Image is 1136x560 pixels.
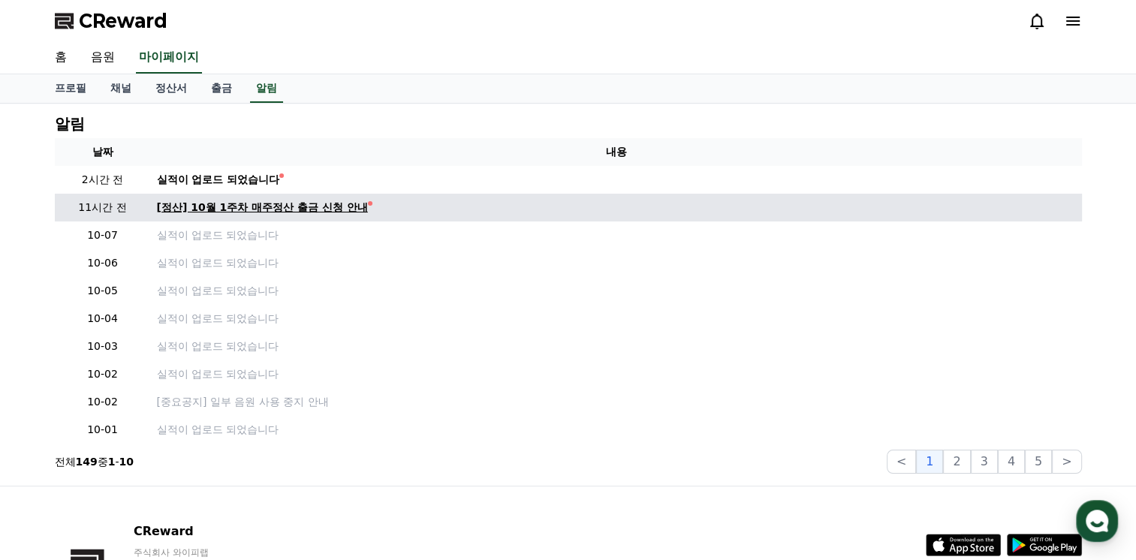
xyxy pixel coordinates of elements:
[61,283,145,299] p: 10-05
[76,456,98,468] strong: 149
[5,435,99,473] a: 홈
[43,42,79,74] a: 홈
[136,42,202,74] a: 마이페이지
[194,435,288,473] a: 설정
[99,435,194,473] a: 대화
[232,458,250,470] span: 설정
[157,422,1076,438] a: 실적이 업로드 되었습니다
[134,522,317,540] p: CReward
[1025,450,1052,474] button: 5
[61,255,145,271] p: 10-06
[143,74,199,103] a: 정산서
[157,172,280,188] div: 실적이 업로드 되었습니다
[61,339,145,354] p: 10-03
[61,227,145,243] p: 10-07
[134,546,317,558] p: 주식회사 와이피랩
[943,450,970,474] button: 2
[61,422,145,438] p: 10-01
[916,450,943,474] button: 1
[157,200,368,215] div: [정산] 10월 1주차 매주정산 출금 신청 안내
[250,74,283,103] a: 알림
[79,9,167,33] span: CReward
[971,450,998,474] button: 3
[61,200,145,215] p: 11시간 전
[157,394,1076,410] a: [중요공지] 일부 음원 사용 중지 안내
[79,42,127,74] a: 음원
[157,311,1076,327] a: 실적이 업로드 되었습니다
[157,172,1076,188] a: 실적이 업로드 되었습니다
[55,138,151,166] th: 날짜
[55,9,167,33] a: CReward
[157,227,1076,243] a: 실적이 업로드 되었습니다
[47,458,56,470] span: 홈
[998,450,1025,474] button: 4
[55,116,85,132] h4: 알림
[157,366,1076,382] a: 실적이 업로드 되었습니다
[98,74,143,103] a: 채널
[157,339,1076,354] a: 실적이 업로드 되었습니다
[887,450,916,474] button: <
[108,456,116,468] strong: 1
[61,311,145,327] p: 10-04
[157,255,1076,271] a: 실적이 업로드 되었습니다
[61,172,145,188] p: 2시간 전
[61,394,145,410] p: 10-02
[55,454,134,469] p: 전체 중 -
[43,74,98,103] a: 프로필
[119,456,134,468] strong: 10
[199,74,244,103] a: 출금
[61,366,145,382] p: 10-02
[151,138,1082,166] th: 내용
[137,459,155,471] span: 대화
[157,200,1076,215] a: [정산] 10월 1주차 매주정산 출금 신청 안내
[1052,450,1081,474] button: >
[157,283,1076,299] a: 실적이 업로드 되었습니다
